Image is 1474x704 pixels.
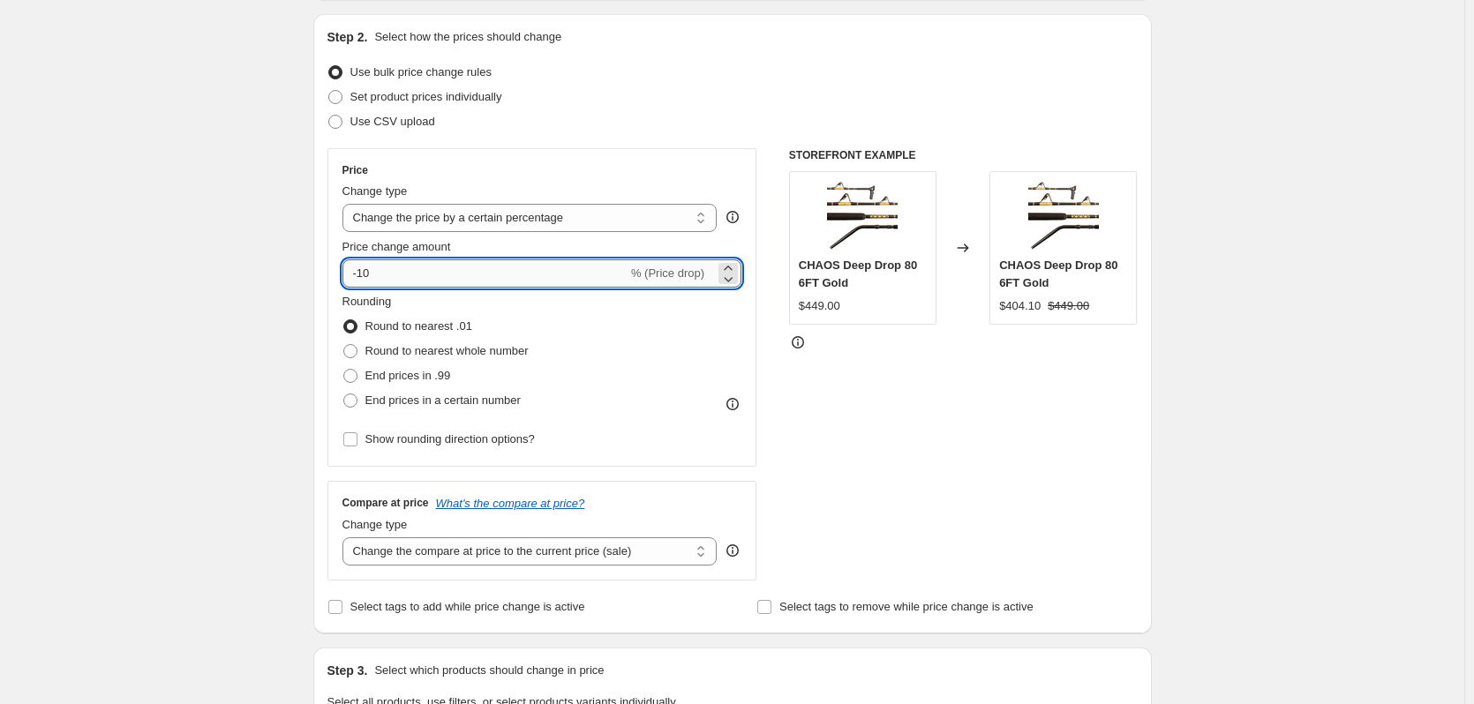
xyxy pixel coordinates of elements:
[724,208,741,226] div: help
[342,518,408,531] span: Change type
[350,600,585,613] span: Select tags to add while price change is active
[1048,297,1089,315] strike: $449.00
[342,295,392,308] span: Rounding
[724,542,741,559] div: help
[365,369,451,382] span: End prices in .99
[342,240,451,253] span: Price change amount
[374,662,604,679] p: Select which products should change in price
[436,497,585,510] button: What's the compare at price?
[365,319,472,333] span: Round to nearest .01
[999,258,1117,289] span: CHAOS Deep Drop 80 6FT Gold
[365,432,535,446] span: Show rounding direction options?
[374,28,561,46] p: Select how the prices should change
[342,496,429,510] h3: Compare at price
[365,344,529,357] span: Round to nearest whole number
[327,662,368,679] h2: Step 3.
[799,297,840,315] div: $449.00
[327,28,368,46] h2: Step 2.
[779,600,1034,613] span: Select tags to remove while price change is active
[350,90,502,103] span: Set product prices individually
[365,393,521,407] span: End prices in a certain number
[827,181,898,251] img: Photo_1_2b37c82e-051a-4b30-809c-457bcc02fefc_80x.jpg
[631,266,704,280] span: % (Price drop)
[342,163,368,177] h3: Price
[350,65,492,79] span: Use bulk price change rules
[789,148,1138,162] h6: STOREFRONT EXAMPLE
[1028,181,1099,251] img: Photo_1_2b37c82e-051a-4b30-809c-457bcc02fefc_80x.jpg
[350,115,435,128] span: Use CSV upload
[999,297,1041,315] div: $404.10
[799,258,917,289] span: CHAOS Deep Drop 80 6FT Gold
[342,259,628,288] input: -15
[342,184,408,198] span: Change type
